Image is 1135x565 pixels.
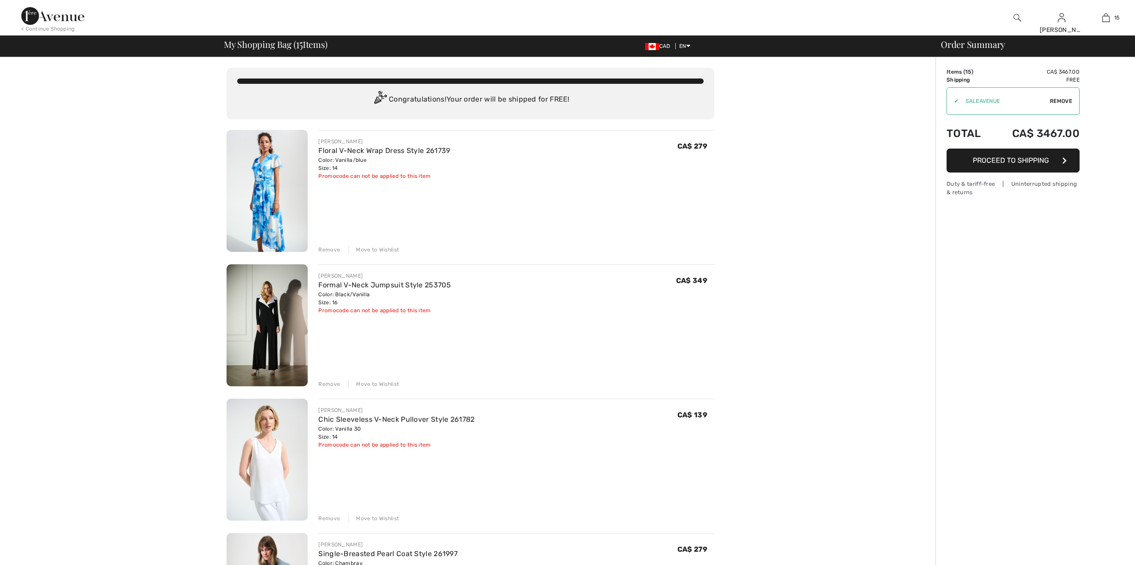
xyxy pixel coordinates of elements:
span: 15 [1114,14,1120,22]
div: [PERSON_NAME] [318,272,451,280]
div: Move to Wishlist [348,246,399,254]
input: Promo code [959,88,1050,114]
img: Canadian Dollar [645,43,659,50]
td: Items ( ) [947,68,991,76]
a: Sign In [1058,13,1065,22]
img: 1ère Avenue [21,7,84,25]
span: CAD [645,43,674,49]
span: CA$ 279 [677,545,707,553]
div: Color: Vanilla/blue Size: 14 [318,156,450,172]
td: CA$ 3467.00 [991,118,1080,149]
span: My Shopping Bag ( Items) [224,40,328,49]
span: CA$ 349 [676,276,707,285]
div: Order Summary [930,40,1130,49]
a: 15 [1084,12,1127,23]
div: Remove [318,246,340,254]
span: EN [679,43,690,49]
span: CA$ 279 [677,142,707,150]
div: Move to Wishlist [348,514,399,522]
img: Floral V-Neck Wrap Dress Style 261739 [227,130,308,252]
div: Promocode can not be applied to this item [318,172,450,180]
div: Color: Vanilla 30 Size: 14 [318,425,474,441]
div: Move to Wishlist [348,380,399,388]
td: Shipping [947,76,991,84]
img: Chic Sleeveless V-Neck Pullover Style 261782 [227,399,308,521]
td: CA$ 3467.00 [991,68,1080,76]
img: Congratulation2.svg [371,91,389,109]
span: 15 [965,69,971,75]
span: Proceed to Shipping [973,156,1049,165]
div: [PERSON_NAME] [318,541,458,549]
div: [PERSON_NAME] [318,406,474,414]
td: Free [991,76,1080,84]
div: Congratulations! Your order will be shipped for FREE! [237,91,704,109]
a: Single-Breasted Pearl Coat Style 261997 [318,549,458,558]
div: Remove [318,514,340,522]
img: My Info [1058,12,1065,23]
a: Formal V-Neck Jumpsuit Style 253705 [318,281,451,289]
img: search the website [1014,12,1021,23]
div: [PERSON_NAME] [318,137,450,145]
div: < Continue Shopping [21,25,75,33]
td: Total [947,118,991,149]
div: Color: Black/Vanilla Size: 16 [318,290,451,306]
a: Floral V-Neck Wrap Dress Style 261739 [318,146,450,155]
img: Formal V-Neck Jumpsuit Style 253705 [227,264,308,386]
div: Remove [318,380,340,388]
span: CA$ 139 [677,411,707,419]
a: Chic Sleeveless V-Neck Pullover Style 261782 [318,415,474,424]
div: ✔ [947,97,959,105]
div: Promocode can not be applied to this item [318,306,451,314]
span: Remove [1050,97,1072,105]
span: 15 [296,38,303,49]
img: My Bag [1102,12,1110,23]
div: Duty & tariff-free | Uninterrupted shipping & returns [947,180,1080,196]
button: Proceed to Shipping [947,149,1080,173]
div: [PERSON_NAME] [1040,25,1083,35]
div: Promocode can not be applied to this item [318,441,474,449]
